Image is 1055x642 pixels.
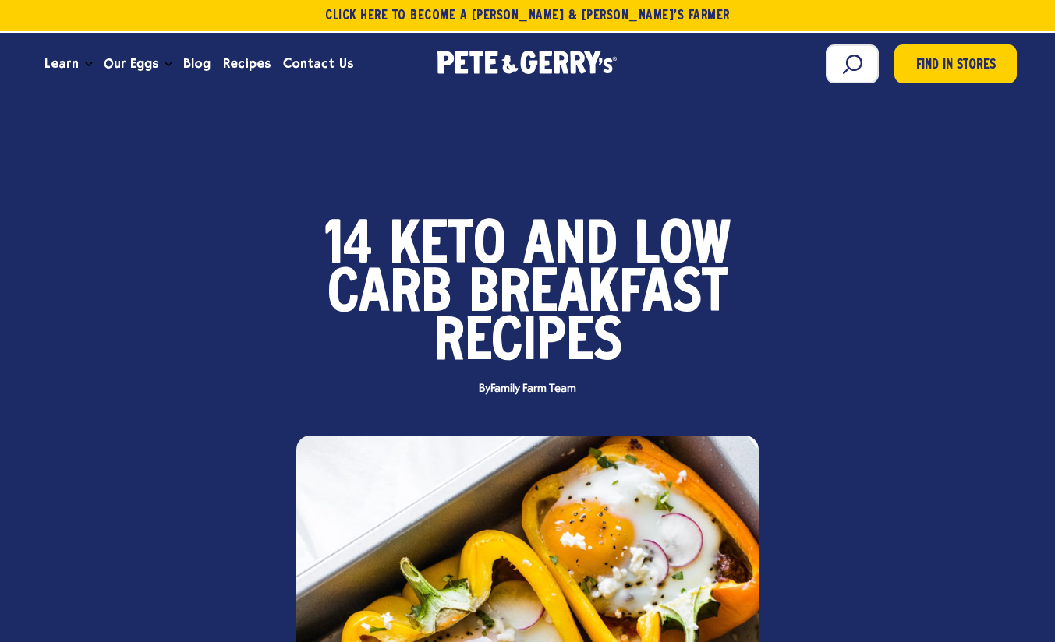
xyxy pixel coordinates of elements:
a: Blog [177,43,217,85]
span: Our Eggs [104,54,158,73]
span: Find in Stores [916,55,996,76]
span: Learn [44,54,79,73]
span: Recipes [223,54,271,73]
a: Find in Stores [894,44,1017,83]
span: Keto [390,223,506,271]
a: Our Eggs [97,43,165,85]
span: Breakfast [469,271,728,319]
span: Recipes [434,319,622,368]
a: Learn [38,43,85,85]
span: Carb [327,271,451,319]
span: 14 [324,223,373,271]
span: Family Farm Team [490,383,575,395]
span: Low [635,223,731,271]
span: By [471,383,583,395]
button: Open the dropdown menu for Our Eggs [165,62,172,67]
button: Open the dropdown menu for Learn [85,62,93,67]
a: Recipes [217,43,277,85]
span: Blog [183,54,211,73]
a: Contact Us [277,43,359,85]
span: and [523,223,618,271]
span: Contact Us [283,54,352,73]
input: Search [826,44,879,83]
